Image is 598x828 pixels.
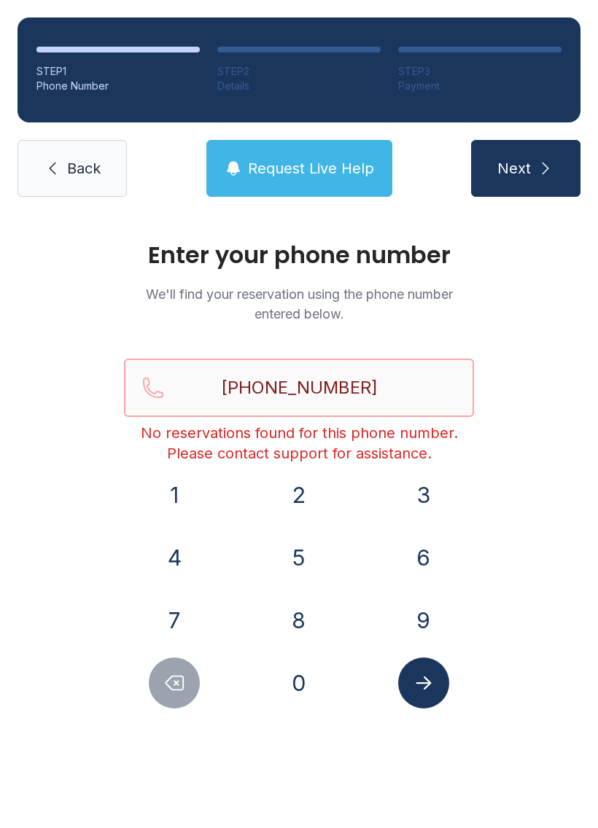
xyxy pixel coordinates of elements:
button: 7 [149,595,200,646]
div: STEP 2 [217,64,381,79]
button: 6 [398,532,449,583]
div: STEP 3 [398,64,562,79]
h1: Enter your phone number [124,243,474,267]
button: 9 [398,595,449,646]
span: Back [67,158,101,179]
button: 0 [273,657,325,708]
p: We'll find your reservation using the phone number entered below. [124,284,474,324]
div: No reservations found for this phone number. Please contact support for assistance. [124,423,474,464]
div: Payment [398,79,562,93]
button: 2 [273,469,325,520]
button: 8 [273,595,325,646]
input: Reservation phone number [124,359,474,417]
div: STEP 1 [36,64,200,79]
span: Request Live Help [248,158,374,179]
div: Details [217,79,381,93]
button: Delete number [149,657,200,708]
button: 5 [273,532,325,583]
button: 4 [149,532,200,583]
button: Submit lookup form [398,657,449,708]
div: Phone Number [36,79,200,93]
span: Next [497,158,531,179]
button: 3 [398,469,449,520]
button: 1 [149,469,200,520]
